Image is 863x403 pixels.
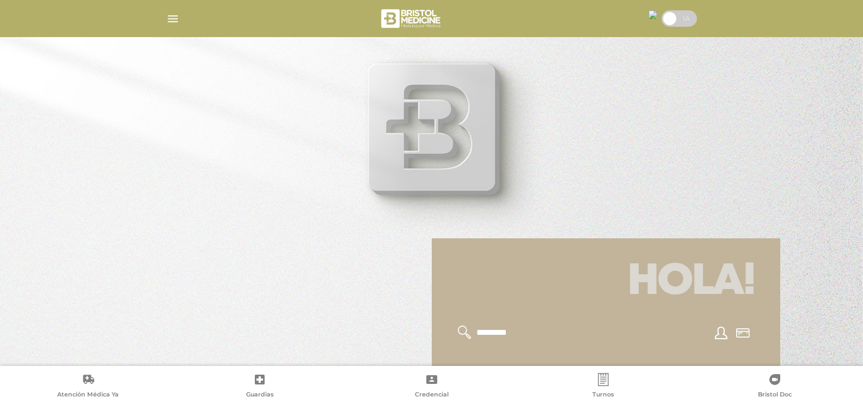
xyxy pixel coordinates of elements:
[2,373,174,401] a: Atención Médica Ya
[174,373,345,401] a: Guardias
[346,373,517,401] a: Credencial
[648,10,657,19] img: 18253
[246,390,274,400] span: Guardias
[445,251,767,312] h1: Hola!
[517,373,689,401] a: Turnos
[380,5,444,32] img: bristol-medicine-blanco.png
[758,390,792,400] span: Bristol Doc
[57,390,119,400] span: Atención Médica Ya
[689,373,861,401] a: Bristol Doc
[415,390,449,400] span: Credencial
[592,390,614,400] span: Turnos
[166,12,180,26] img: Cober_menu-lines-white.svg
